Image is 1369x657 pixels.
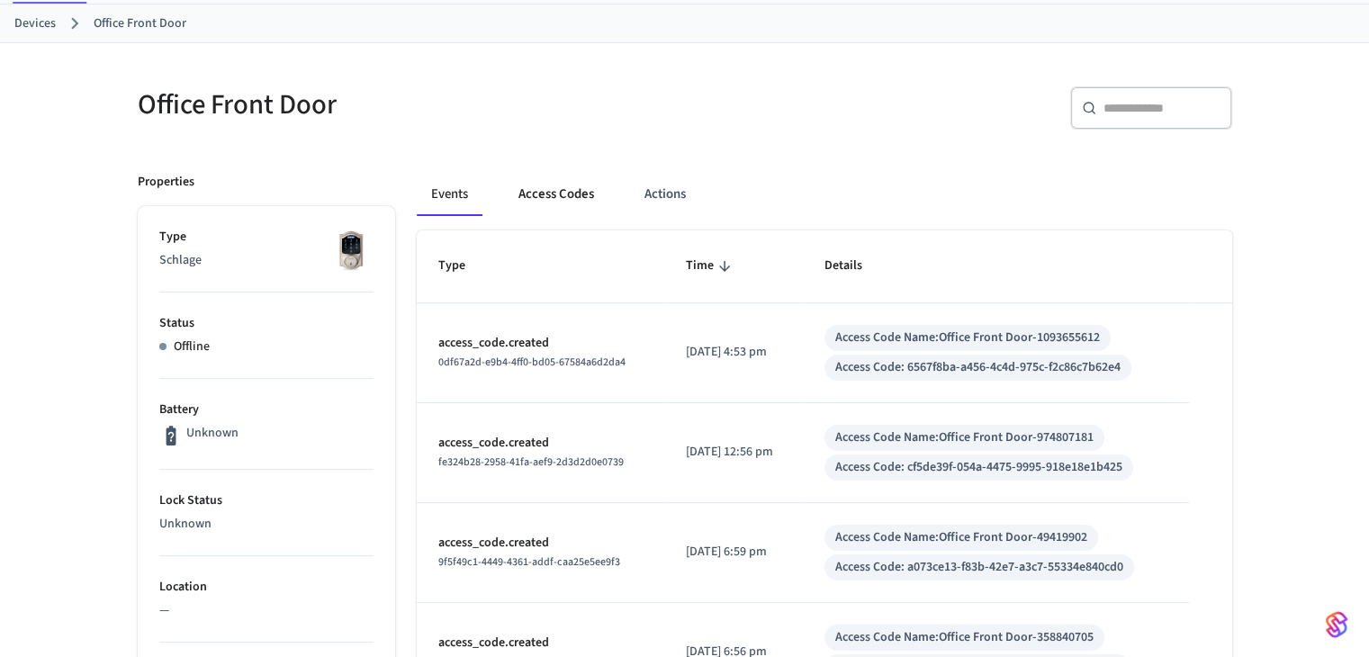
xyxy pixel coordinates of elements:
[438,434,643,453] p: access_code.created
[138,86,674,123] h5: Office Front Door
[504,173,608,216] button: Access Codes
[438,355,626,370] span: 0df67a2d-e9b4-4ff0-bd05-67584a6d2da4
[159,251,374,270] p: Schlage
[138,173,194,192] p: Properties
[417,173,482,216] button: Events
[685,343,781,362] p: [DATE] 4:53 pm
[94,14,186,33] a: Office Front Door
[835,358,1121,377] div: Access Code: 6567f8ba-a456-4c4d-975c-f2c86c7b62e4
[685,443,781,462] p: [DATE] 12:56 pm
[159,400,374,419] p: Battery
[159,601,374,620] p: —
[630,173,700,216] button: Actions
[159,578,374,597] p: Location
[159,314,374,333] p: Status
[186,424,239,443] p: Unknown
[835,628,1094,647] div: Access Code Name: Office Front Door-358840705
[835,528,1087,547] div: Access Code Name: Office Front Door-49419902
[159,491,374,510] p: Lock Status
[835,428,1094,447] div: Access Code Name: Office Front Door-974807181
[159,228,374,247] p: Type
[329,228,374,273] img: Schlage Sense Smart Deadbolt with Camelot Trim, Front
[685,543,781,562] p: [DATE] 6:59 pm
[438,334,643,353] p: access_code.created
[174,337,210,356] p: Offline
[835,558,1123,577] div: Access Code: a073ce13-f83b-42e7-a3c7-55334e840cd0
[417,173,1232,216] div: ant example
[438,554,620,570] span: 9f5f49c1-4449-4361-addf-caa25e5ee9f3
[824,252,886,280] span: Details
[14,14,56,33] a: Devices
[1326,610,1347,639] img: SeamLogoGradient.69752ec5.svg
[438,252,489,280] span: Type
[685,252,736,280] span: Time
[438,534,643,553] p: access_code.created
[835,328,1100,347] div: Access Code Name: Office Front Door-1093655612
[438,634,643,652] p: access_code.created
[159,515,374,534] p: Unknown
[835,458,1122,477] div: Access Code: cf5de39f-054a-4475-9995-918e18e1b425
[438,454,624,470] span: fe324b28-2958-41fa-aef9-2d3d2d0e0739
